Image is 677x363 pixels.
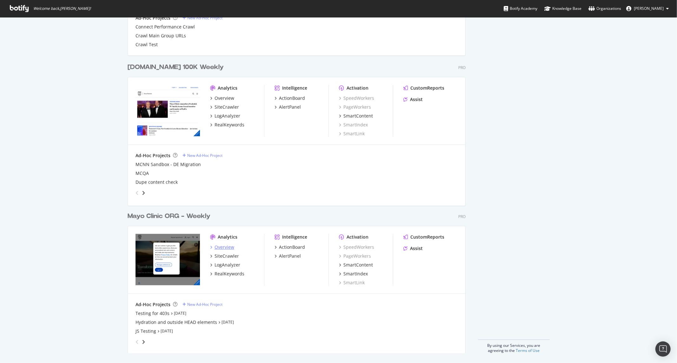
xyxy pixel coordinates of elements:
a: Testing for 403s [136,310,169,317]
img: mayoclinic.org [136,234,200,285]
div: LogAnalyzer [215,262,240,268]
a: RealKeywords [210,122,244,128]
div: CustomReports [410,234,444,240]
div: By using our Services, you are agreeing to the [478,340,550,353]
div: Pro [458,65,466,70]
a: JS Testing [136,328,156,334]
div: Intelligence [282,234,307,240]
a: SpeedWorkers [339,95,374,101]
div: SmartIndex [343,271,368,277]
a: SiteCrawler [210,253,239,259]
a: Assist [403,96,423,103]
div: Assist [410,245,423,252]
div: Activation [347,85,368,91]
a: New Ad-Hoc Project [183,302,222,307]
div: New Ad-Hoc Project [187,302,222,307]
div: Botify Academy [504,5,537,12]
a: Crawl Test [136,42,158,48]
a: CustomReports [403,234,444,240]
span: Jose Fausto Martinez [634,6,664,11]
a: [DATE] [161,328,173,334]
div: [DOMAIN_NAME] 100K Weekly [128,63,224,72]
div: Organizations [588,5,621,12]
a: Terms of Use [516,348,540,353]
div: Mayo Clinic ORG - Weekly [128,212,210,221]
div: Assist [410,96,423,103]
div: angle-right [141,339,146,345]
a: [DATE] [222,320,234,325]
div: angle-left [133,337,141,347]
div: angle-right [141,190,146,196]
div: RealKeywords [215,271,244,277]
div: MCQA [136,170,149,177]
a: New Ad-Hoc Project [183,15,222,21]
div: New Ad-Hoc Project [187,15,222,21]
a: ActionBoard [275,95,305,101]
a: PageWorkers [339,253,371,259]
a: New Ad-Hoc Project [183,153,222,158]
div: Knowledge Base [544,5,581,12]
a: [DATE] [174,311,186,316]
a: Mayo Clinic ORG - Weekly [128,212,213,221]
div: SiteCrawler [215,253,239,259]
div: AlertPanel [279,253,301,259]
div: Pro [458,214,466,219]
a: RealKeywords [210,271,244,277]
a: LogAnalyzer [210,113,240,119]
a: Overview [210,244,234,250]
a: AlertPanel [275,104,301,110]
div: SmartContent [343,113,373,119]
a: SiteCrawler [210,104,239,110]
div: SiteCrawler [215,104,239,110]
a: Crawl Main Group URLs [136,33,186,39]
a: ActionBoard [275,244,305,250]
a: PageWorkers [339,104,371,110]
span: Welcome back, [PERSON_NAME] ! [33,6,91,11]
a: CustomReports [403,85,444,91]
a: SmartContent [339,113,373,119]
a: [DOMAIN_NAME] 100K Weekly [128,63,226,72]
div: Ad-Hoc Projects [136,15,170,21]
div: Analytics [218,234,237,240]
a: Assist [403,245,423,252]
div: AlertPanel [279,104,301,110]
a: SmartIndex [339,122,368,128]
div: RealKeywords [215,122,244,128]
a: SmartIndex [339,271,368,277]
div: ActionBoard [279,244,305,250]
a: Overview [210,95,234,101]
a: SmartLink [339,280,365,286]
a: Connect Performance Crawl [136,24,195,30]
a: SpeedWorkers [339,244,374,250]
div: Overview [215,244,234,250]
div: Ad-Hoc Projects [136,301,170,308]
div: Open Intercom Messenger [655,341,671,357]
div: CustomReports [410,85,444,91]
div: New Ad-Hoc Project [187,153,222,158]
a: AlertPanel [275,253,301,259]
img: newsnetwork.mayoclinic.org [136,85,200,136]
div: LogAnalyzer [215,113,240,119]
a: Dupe content check [136,179,178,185]
div: SmartContent [343,262,373,268]
div: Activation [347,234,368,240]
a: LogAnalyzer [210,262,240,268]
div: ActionBoard [279,95,305,101]
div: Analytics [218,85,237,91]
div: Intelligence [282,85,307,91]
a: SmartContent [339,262,373,268]
a: Hydration and outside HEAD elements [136,319,217,326]
a: MCNN Sandbox - DE Migration [136,161,201,168]
a: SmartLink [339,131,365,137]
